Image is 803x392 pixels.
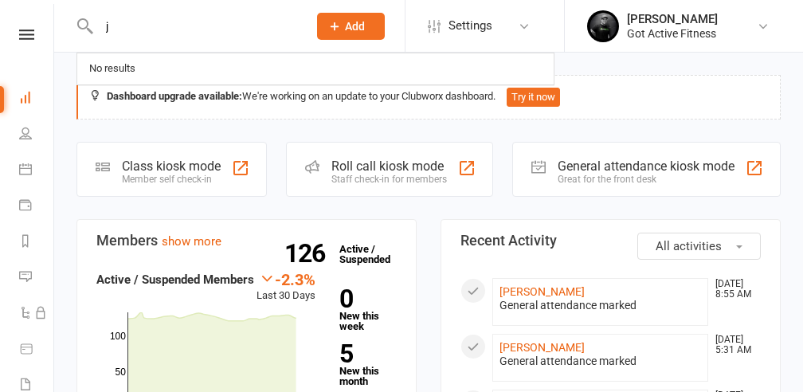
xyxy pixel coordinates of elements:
[587,10,619,42] img: thumb_image1544090673.png
[558,159,734,174] div: General attendance kiosk mode
[339,342,397,386] a: 5New this month
[284,241,331,265] strong: 126
[339,342,390,366] strong: 5
[122,159,221,174] div: Class kiosk mode
[627,12,718,26] div: [PERSON_NAME]
[19,153,55,189] a: Calendar
[499,285,585,298] a: [PERSON_NAME]
[94,15,296,37] input: Search...
[257,270,315,288] div: -2.3%
[499,341,585,354] a: [PERSON_NAME]
[460,233,761,249] h3: Recent Activity
[637,233,761,260] button: All activities
[345,20,365,33] span: Add
[19,332,55,368] a: Product Sales
[19,225,55,261] a: Reports
[339,287,397,331] a: 0New this week
[257,270,315,304] div: Last 30 Days
[19,81,55,117] a: Dashboard
[707,335,760,355] time: [DATE] 5:31 AM
[656,239,722,253] span: All activities
[19,117,55,153] a: People
[107,90,242,102] strong: Dashboard upgrade available:
[96,272,254,287] strong: Active / Suspended Members
[339,287,390,311] strong: 0
[558,174,734,185] div: Great for the front desk
[499,355,701,368] div: General attendance marked
[84,57,140,80] div: No results
[162,234,221,249] a: show more
[317,13,385,40] button: Add
[19,189,55,225] a: Payments
[627,26,718,41] div: Got Active Fitness
[331,174,447,185] div: Staff check-in for members
[449,8,492,44] span: Settings
[96,233,397,249] h3: Members
[499,299,701,312] div: General attendance marked
[331,232,401,276] a: 126Active / Suspended
[122,174,221,185] div: Member self check-in
[76,75,781,120] div: We're working on an update to your Clubworx dashboard.
[507,88,560,107] button: Try it now
[707,279,760,300] time: [DATE] 8:55 AM
[331,159,447,174] div: Roll call kiosk mode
